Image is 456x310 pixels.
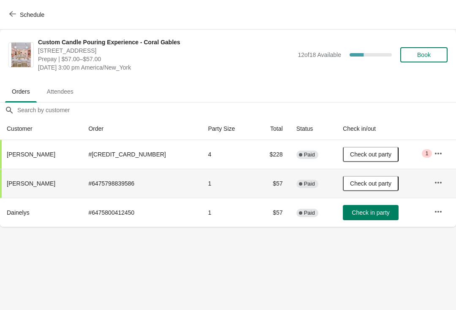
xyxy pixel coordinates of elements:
button: Check in party [343,205,399,220]
span: Check out party [350,151,391,158]
span: [PERSON_NAME] [7,151,55,158]
td: # [CREDIT_CARD_NUMBER] [81,140,201,169]
th: Party Size [201,118,255,140]
span: Orders [5,84,37,99]
input: Search by customer [17,102,456,118]
th: Order [81,118,201,140]
span: Paid [304,210,315,216]
button: Schedule [4,7,51,22]
td: 1 [201,198,255,227]
button: Book [400,47,448,62]
th: Total [255,118,290,140]
button: Check out party [343,147,399,162]
span: Check in party [352,209,389,216]
th: Check in/out [336,118,427,140]
span: Dainelys [7,209,30,216]
span: Schedule [20,11,44,18]
span: Custom Candle Pouring Experience - Coral Gables [38,38,293,46]
span: [DATE] 3:00 pm America/New_York [38,63,293,72]
span: Paid [304,151,315,158]
td: # 6475798839586 [81,169,201,198]
span: Book [417,51,431,58]
td: 4 [201,140,255,169]
span: Paid [304,181,315,187]
span: 12 of 18 Available [298,51,341,58]
span: 1 [425,150,428,157]
td: $57 [255,198,290,227]
td: $228 [255,140,290,169]
td: $57 [255,169,290,198]
button: Check out party [343,176,399,191]
td: 1 [201,169,255,198]
span: Prepay | $57.00–$57.00 [38,55,293,63]
img: Custom Candle Pouring Experience - Coral Gables [11,43,31,67]
span: [PERSON_NAME] [7,180,55,187]
span: [STREET_ADDRESS] [38,46,293,55]
th: Status [290,118,336,140]
span: Check out party [350,180,391,187]
td: # 6475800412450 [81,198,201,227]
span: Attendees [40,84,80,99]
